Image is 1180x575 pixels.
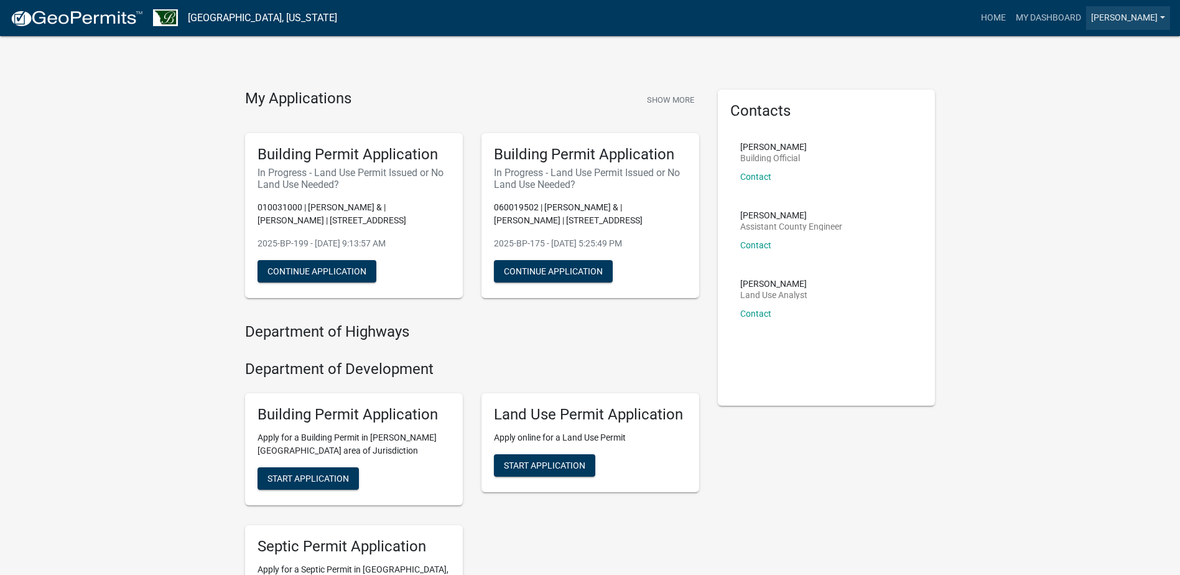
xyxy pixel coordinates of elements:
[740,143,807,151] p: [PERSON_NAME]
[258,237,450,250] p: 2025-BP-199 - [DATE] 9:13:57 AM
[976,6,1011,30] a: Home
[494,146,687,164] h5: Building Permit Application
[740,279,807,288] p: [PERSON_NAME]
[1086,6,1170,30] a: [PERSON_NAME]
[494,260,613,283] button: Continue Application
[494,406,687,424] h5: Land Use Permit Application
[494,201,687,227] p: 060019502 | [PERSON_NAME] & | [PERSON_NAME] | [STREET_ADDRESS]
[740,222,842,231] p: Assistant County Engineer
[153,9,178,26] img: Benton County, Minnesota
[1011,6,1086,30] a: My Dashboard
[740,309,771,319] a: Contact
[258,167,450,190] h6: In Progress - Land Use Permit Issued or No Land Use Needed?
[740,240,771,250] a: Contact
[730,102,923,120] h5: Contacts
[642,90,699,110] button: Show More
[740,291,807,299] p: Land Use Analyst
[494,167,687,190] h6: In Progress - Land Use Permit Issued or No Land Use Needed?
[258,431,450,457] p: Apply for a Building Permit in [PERSON_NAME][GEOGRAPHIC_DATA] area of Jurisdiction
[258,260,376,283] button: Continue Application
[504,460,585,470] span: Start Application
[245,360,699,378] h4: Department of Development
[258,146,450,164] h5: Building Permit Application
[267,474,349,484] span: Start Application
[245,90,351,108] h4: My Applications
[740,154,807,162] p: Building Official
[258,467,359,490] button: Start Application
[494,431,687,444] p: Apply online for a Land Use Permit
[258,201,450,227] p: 010031000 | [PERSON_NAME] & | [PERSON_NAME] | [STREET_ADDRESS]
[258,406,450,424] h5: Building Permit Application
[258,538,450,556] h5: Septic Permit Application
[740,211,842,220] p: [PERSON_NAME]
[494,237,687,250] p: 2025-BP-175 - [DATE] 5:25:49 PM
[188,7,337,29] a: [GEOGRAPHIC_DATA], [US_STATE]
[740,172,771,182] a: Contact
[494,454,595,477] button: Start Application
[245,323,699,341] h4: Department of Highways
